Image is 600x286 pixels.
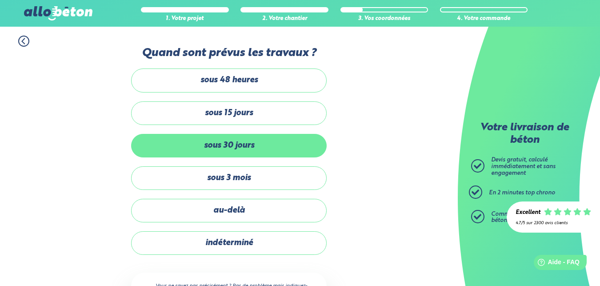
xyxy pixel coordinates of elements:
div: 4. Votre commande [440,16,528,22]
img: allobéton [24,6,92,20]
label: Quand sont prévus les travaux ? [131,47,327,60]
div: 1. Votre projet [141,16,229,22]
label: sous 30 jours [131,134,327,157]
div: 3. Vos coordonnées [340,16,428,22]
label: indéterminé [131,231,327,255]
label: sous 15 jours [131,101,327,125]
label: sous 3 mois [131,166,327,190]
label: sous 48 heures [131,68,327,92]
label: au-delà [131,199,327,222]
div: 2. Votre chantier [240,16,328,22]
iframe: Help widget launcher [521,251,590,276]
